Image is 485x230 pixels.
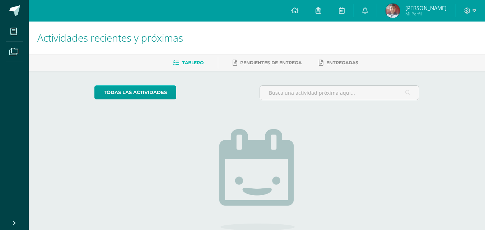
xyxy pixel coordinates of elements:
[94,85,176,99] a: todas las Actividades
[240,60,302,65] span: Pendientes de entrega
[326,60,358,65] span: Entregadas
[386,4,400,18] img: 3c578df19cc46921a3dbf7bff75b4e5e.png
[260,86,419,100] input: Busca una actividad próxima aquí...
[319,57,358,69] a: Entregadas
[233,57,302,69] a: Pendientes de entrega
[182,60,204,65] span: Tablero
[405,4,447,11] span: [PERSON_NAME]
[405,11,447,17] span: Mi Perfil
[173,57,204,69] a: Tablero
[37,31,183,44] span: Actividades recientes y próximas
